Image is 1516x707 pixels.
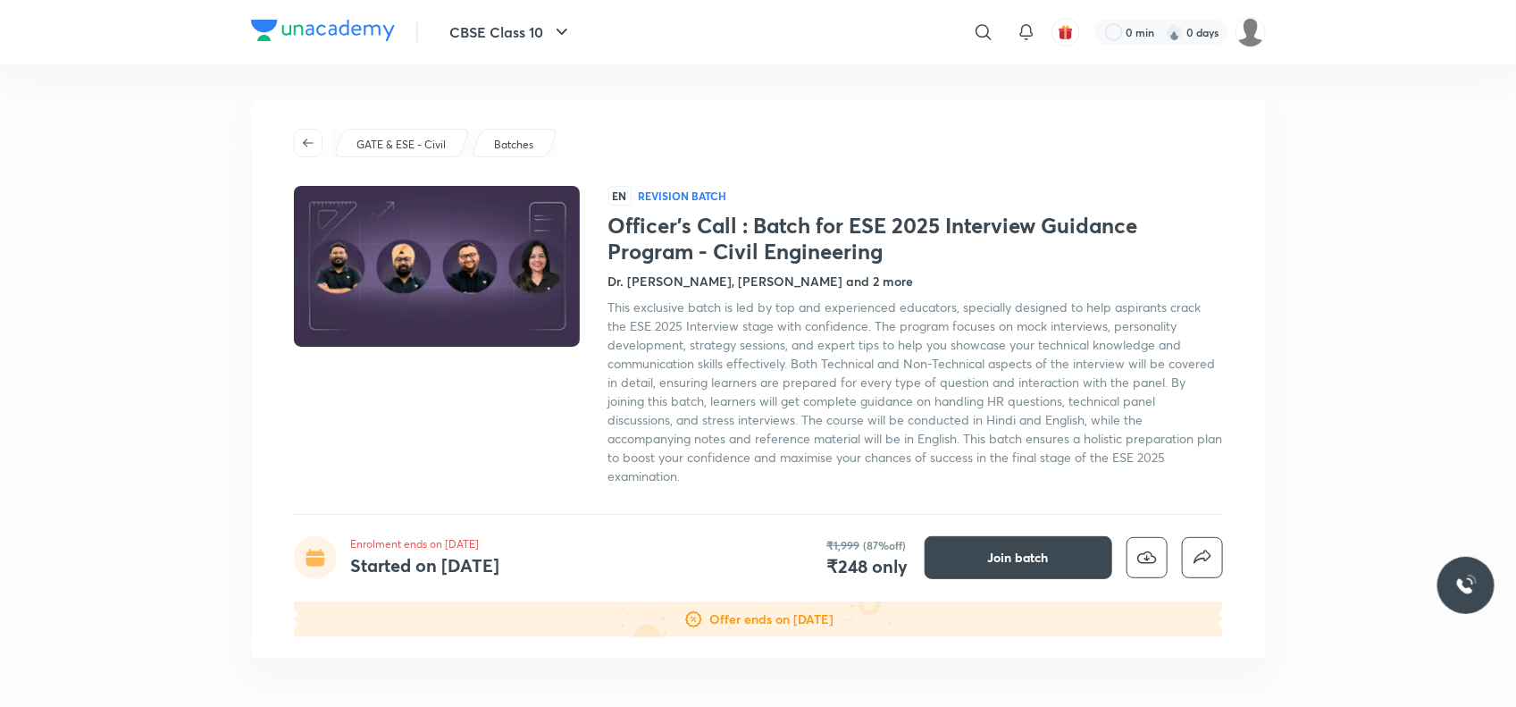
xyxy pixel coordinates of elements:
span: Offer ends on [DATE] [709,612,833,627]
p: Enrolment ends on [DATE] [351,536,500,552]
p: (87%off) [864,537,907,553]
p: Batches [494,137,533,153]
span: This exclusive batch is led by top and experienced educators, specially designed to help aspirant... [608,299,1223,484]
a: GATE & ESE - Civil [353,137,448,153]
h4: Dr. [PERSON_NAME], [PERSON_NAME] and 2 more [608,272,914,290]
img: Neha Kumbhare [1235,17,1266,47]
button: Join batch [925,536,1112,579]
p: ₹1,999 [827,537,860,553]
button: avatar [1051,18,1080,46]
img: streak [1166,23,1184,41]
img: ttu [1455,575,1477,596]
img: avatar [1058,24,1074,40]
p: Revision Batch [639,189,727,203]
img: offer [683,609,704,630]
img: Company Logo [251,20,395,41]
p: GATE & ESE - Civil [356,137,446,153]
a: Company Logo [251,20,395,46]
h4: Started on [DATE] [351,553,500,577]
img: offer [294,602,1223,637]
button: CBSE Class 10 [440,14,583,50]
a: Batches [490,137,536,153]
span: Join batch [988,549,1049,567]
h4: ₹248 only [827,553,909,580]
img: Thumbnail [290,184,582,349]
h1: Officer's Call : Batch for ESE 2025 Interview Guidance Program - Civil Engineering [608,213,1223,265]
span: EN [608,186,632,206]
